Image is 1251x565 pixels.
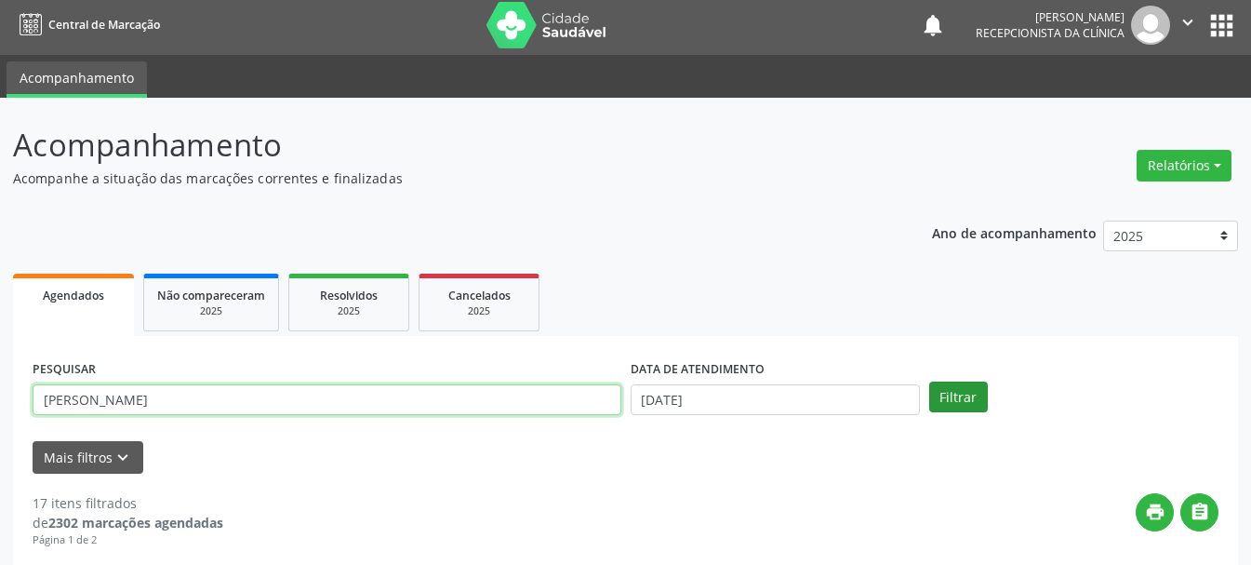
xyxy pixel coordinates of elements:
[33,532,223,548] div: Página 1 de 2
[1190,502,1210,522] i: 
[976,9,1125,25] div: [PERSON_NAME]
[1136,493,1174,531] button: print
[7,61,147,98] a: Acompanhamento
[433,304,526,318] div: 2025
[929,382,988,413] button: Filtrar
[33,441,143,474] button: Mais filtroskeyboard_arrow_down
[113,448,133,468] i: keyboard_arrow_down
[13,9,160,40] a: Central de Marcação
[976,25,1125,41] span: Recepcionista da clínica
[1145,502,1165,522] i: print
[631,356,765,384] label: DATA DE ATENDIMENTO
[932,221,1097,244] p: Ano de acompanhamento
[920,12,946,38] button: notifications
[33,384,621,416] input: Nome, CNS
[448,288,511,303] span: Cancelados
[1137,150,1231,182] button: Relatórios
[43,288,104,303] span: Agendados
[13,168,871,188] p: Acompanhe a situação das marcações correntes e finalizadas
[631,384,920,416] input: Selecione um intervalo
[33,513,223,532] div: de
[1131,6,1170,45] img: img
[1178,12,1198,33] i: 
[13,122,871,168] p: Acompanhamento
[33,356,96,384] label: PESQUISAR
[320,288,378,303] span: Resolvidos
[1170,6,1205,45] button: 
[1205,9,1238,42] button: apps
[1180,493,1218,531] button: 
[33,493,223,513] div: 17 itens filtrados
[157,304,265,318] div: 2025
[48,17,160,33] span: Central de Marcação
[48,514,223,531] strong: 2302 marcações agendadas
[157,288,265,303] span: Não compareceram
[302,304,395,318] div: 2025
